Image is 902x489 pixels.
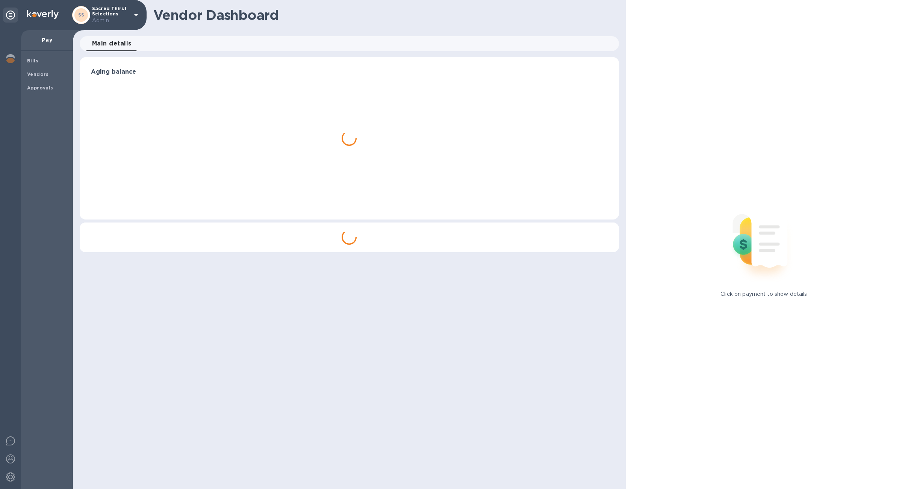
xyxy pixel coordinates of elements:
[27,85,53,91] b: Approvals
[3,8,18,23] div: Unpin categories
[78,12,85,18] b: SS
[27,71,49,77] b: Vendors
[720,290,807,298] p: Click on payment to show details
[92,38,132,49] span: Main details
[27,10,59,19] img: Logo
[92,17,130,24] p: Admin
[153,7,614,23] h1: Vendor Dashboard
[92,6,130,24] p: Sacred Thirst Selections
[27,36,67,44] p: Pay
[91,68,608,76] h3: Aging balance
[27,58,38,64] b: Bills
